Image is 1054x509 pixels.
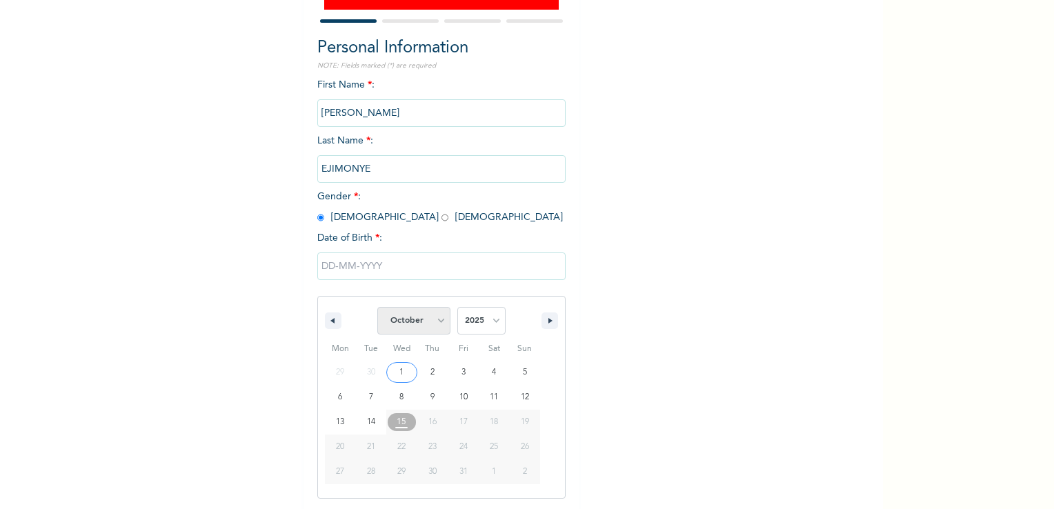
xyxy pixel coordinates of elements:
button: 11 [479,385,510,410]
span: 1 [399,360,404,385]
span: Tue [356,338,387,360]
button: 3 [448,360,479,385]
button: 17 [448,410,479,435]
span: 21 [367,435,375,459]
button: 15 [386,410,417,435]
span: First Name : [317,80,566,118]
button: 12 [509,385,540,410]
span: 8 [399,385,404,410]
span: 2 [430,360,435,385]
span: Last Name : [317,136,566,174]
span: 19 [521,410,529,435]
span: 26 [521,435,529,459]
button: 13 [325,410,356,435]
span: 12 [521,385,529,410]
button: 28 [356,459,387,484]
span: 24 [459,435,468,459]
span: Wed [386,338,417,360]
span: Fri [448,338,479,360]
button: 14 [356,410,387,435]
button: 26 [509,435,540,459]
button: 24 [448,435,479,459]
span: 10 [459,385,468,410]
span: 9 [430,385,435,410]
button: 22 [386,435,417,459]
input: Enter your first name [317,99,566,127]
button: 25 [479,435,510,459]
h2: Personal Information [317,36,566,61]
span: 6 [338,385,342,410]
span: 13 [336,410,344,435]
span: Mon [325,338,356,360]
button: 27 [325,459,356,484]
span: 18 [490,410,498,435]
span: Sun [509,338,540,360]
button: 2 [417,360,448,385]
button: 19 [509,410,540,435]
p: NOTE: Fields marked (*) are required [317,61,566,71]
button: 16 [417,410,448,435]
button: 18 [479,410,510,435]
button: 8 [386,385,417,410]
span: 25 [490,435,498,459]
span: 15 [397,410,406,435]
span: 7 [369,385,373,410]
span: 23 [428,435,437,459]
button: 7 [356,385,387,410]
span: Date of Birth : [317,231,382,246]
span: Gender : [DEMOGRAPHIC_DATA] [DEMOGRAPHIC_DATA] [317,192,563,222]
button: 21 [356,435,387,459]
span: 28 [367,459,375,484]
span: 31 [459,459,468,484]
span: Thu [417,338,448,360]
span: 11 [490,385,498,410]
button: 31 [448,459,479,484]
span: 20 [336,435,344,459]
span: 29 [397,459,406,484]
button: 6 [325,385,356,410]
span: 27 [336,459,344,484]
span: 4 [492,360,496,385]
button: 5 [509,360,540,385]
span: 14 [367,410,375,435]
button: 29 [386,459,417,484]
button: 23 [417,435,448,459]
button: 1 [386,360,417,385]
span: Sat [479,338,510,360]
button: 30 [417,459,448,484]
button: 9 [417,385,448,410]
span: 5 [523,360,527,385]
button: 4 [479,360,510,385]
span: 16 [428,410,437,435]
button: 20 [325,435,356,459]
span: 30 [428,459,437,484]
input: Enter your last name [317,155,566,183]
span: 22 [397,435,406,459]
span: 17 [459,410,468,435]
span: 3 [461,360,466,385]
input: DD-MM-YYYY [317,252,566,280]
button: 10 [448,385,479,410]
